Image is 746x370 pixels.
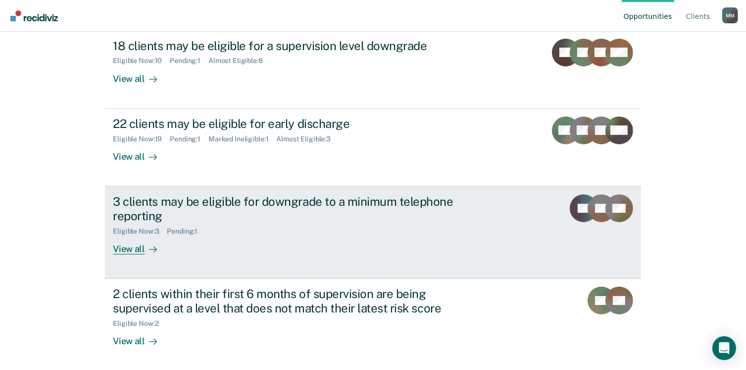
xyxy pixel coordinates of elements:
div: View all [113,143,168,162]
div: Pending : 1 [170,135,208,143]
div: 22 clients may be eligible for early discharge [113,117,460,131]
a: 3 clients may be eligible for downgrade to a minimum telephone reportingEligible Now:3Pending:1Vi... [105,186,641,279]
div: View all [113,65,168,84]
div: 18 clients may be eligible for a supervision level downgrade [113,39,460,53]
div: View all [113,327,168,347]
div: Pending : 1 [170,57,208,65]
div: Eligible Now : 19 [113,135,170,143]
div: Eligible Now : 2 [113,319,166,328]
div: Almost Eligible : 3 [276,135,339,143]
img: Recidiviz [10,10,58,21]
div: Almost Eligible : 8 [208,57,271,65]
div: Eligible Now : 3 [113,227,167,236]
a: 22 clients may be eligible for early dischargeEligible Now:19Pending:1Marked Ineligible:1Almost E... [105,109,641,186]
div: View all [113,235,168,254]
div: Pending : 1 [167,227,205,236]
div: Eligible Now : 10 [113,57,170,65]
button: Profile dropdown button [722,7,738,23]
div: Open Intercom Messenger [712,336,736,360]
div: Marked Ineligible : 1 [208,135,276,143]
a: 18 clients may be eligible for a supervision level downgradeEligible Now:10Pending:1Almost Eligib... [105,30,641,109]
div: 3 clients may be eligible for downgrade to a minimum telephone reporting [113,194,460,223]
div: M M [722,7,738,23]
div: 2 clients within their first 6 months of supervision are being supervised at a level that does no... [113,287,460,315]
